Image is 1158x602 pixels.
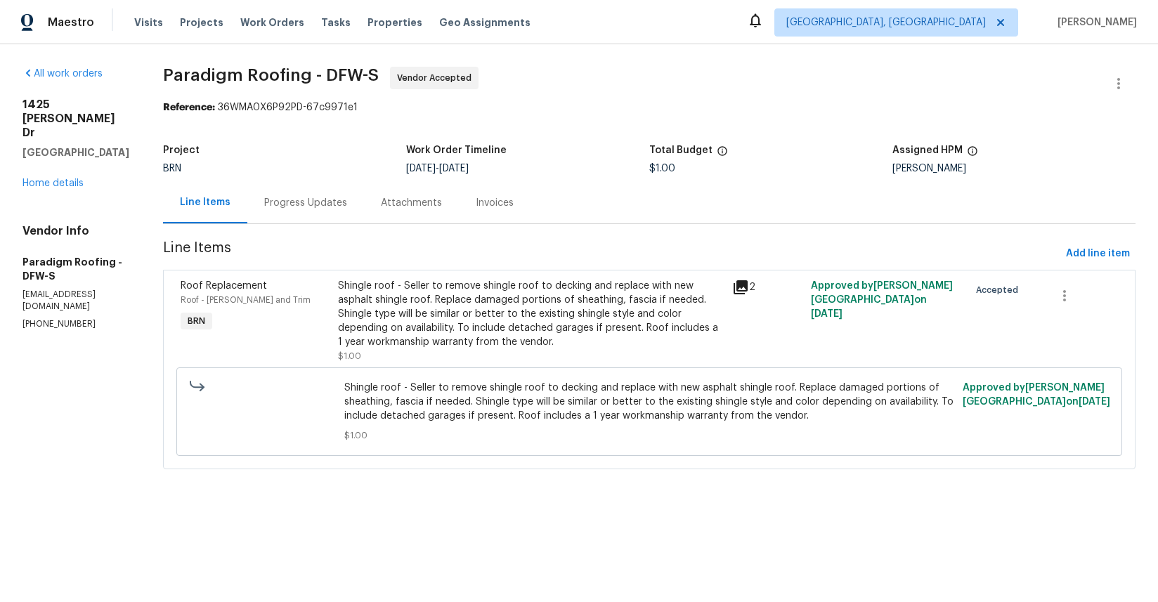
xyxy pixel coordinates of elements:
[381,196,442,210] div: Attachments
[1066,245,1130,263] span: Add line item
[1060,241,1136,267] button: Add line item
[1052,15,1137,30] span: [PERSON_NAME]
[649,145,713,155] h5: Total Budget
[180,195,230,209] div: Line Items
[892,164,1136,174] div: [PERSON_NAME]
[786,15,986,30] span: [GEOGRAPHIC_DATA], [GEOGRAPHIC_DATA]
[22,145,129,159] h5: [GEOGRAPHIC_DATA]
[811,309,843,319] span: [DATE]
[439,15,531,30] span: Geo Assignments
[22,98,129,140] h2: 1425 [PERSON_NAME] Dr
[439,164,469,174] span: [DATE]
[892,145,963,155] h5: Assigned HPM
[163,100,1136,114] div: 36WMA0X6P92PD-67c9971e1
[344,381,954,423] span: Shingle roof - Seller to remove shingle roof to decking and replace with new asphalt shingle roof...
[22,255,129,283] h5: Paradigm Roofing - DFW-S
[406,164,469,174] span: -
[22,178,84,188] a: Home details
[732,279,802,296] div: 2
[406,164,436,174] span: [DATE]
[344,428,954,443] span: $1.00
[181,281,267,291] span: Roof Replacement
[163,103,215,112] b: Reference:
[397,71,477,85] span: Vendor Accepted
[22,318,129,330] p: [PHONE_NUMBER]
[22,224,129,238] h4: Vendor Info
[476,196,514,210] div: Invoices
[967,145,978,164] span: The hpm assigned to this work order.
[180,15,223,30] span: Projects
[963,383,1110,407] span: Approved by [PERSON_NAME][GEOGRAPHIC_DATA] on
[406,145,507,155] h5: Work Order Timeline
[321,18,351,27] span: Tasks
[163,67,379,84] span: Paradigm Roofing - DFW-S
[338,279,724,349] div: Shingle roof - Seller to remove shingle roof to decking and replace with new asphalt shingle roof...
[22,69,103,79] a: All work orders
[163,164,181,174] span: BRN
[48,15,94,30] span: Maestro
[22,289,129,313] p: [EMAIL_ADDRESS][DOMAIN_NAME]
[182,314,211,328] span: BRN
[338,352,361,360] span: $1.00
[181,296,311,304] span: Roof - [PERSON_NAME] and Trim
[811,281,953,319] span: Approved by [PERSON_NAME][GEOGRAPHIC_DATA] on
[134,15,163,30] span: Visits
[649,164,675,174] span: $1.00
[240,15,304,30] span: Work Orders
[163,241,1060,267] span: Line Items
[264,196,347,210] div: Progress Updates
[163,145,200,155] h5: Project
[976,283,1024,297] span: Accepted
[717,145,728,164] span: The total cost of line items that have been proposed by Opendoor. This sum includes line items th...
[1079,397,1110,407] span: [DATE]
[367,15,422,30] span: Properties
